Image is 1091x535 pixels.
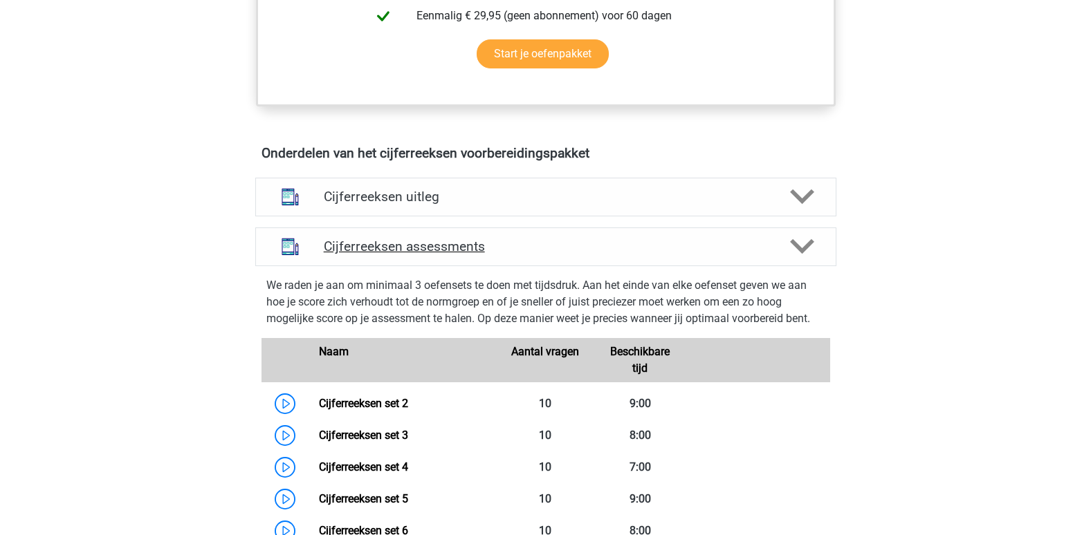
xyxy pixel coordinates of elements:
a: Cijferreeksen set 5 [319,492,408,505]
img: cijferreeksen uitleg [273,179,308,214]
a: assessments Cijferreeksen assessments [250,227,842,266]
img: cijferreeksen assessments [273,229,308,264]
h4: Cijferreeksen assessments [324,238,768,254]
h4: Cijferreeksen uitleg [324,189,768,205]
div: Naam [309,344,498,377]
a: Start je oefenpakket [477,39,609,68]
a: Cijferreeksen set 3 [319,429,408,442]
a: Cijferreeksen set 4 [319,460,408,473]
a: uitleg Cijferreeksen uitleg [250,178,842,216]
h4: Onderdelen van het cijferreeksen voorbereidingspakket [262,145,830,161]
p: We raden je aan om minimaal 3 oefensets te doen met tijdsdruk. Aan het einde van elke oefenset ge... [266,277,825,327]
div: Beschikbare tijd [593,344,688,377]
div: Aantal vragen [498,344,593,377]
a: Cijferreeksen set 2 [319,397,408,410]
